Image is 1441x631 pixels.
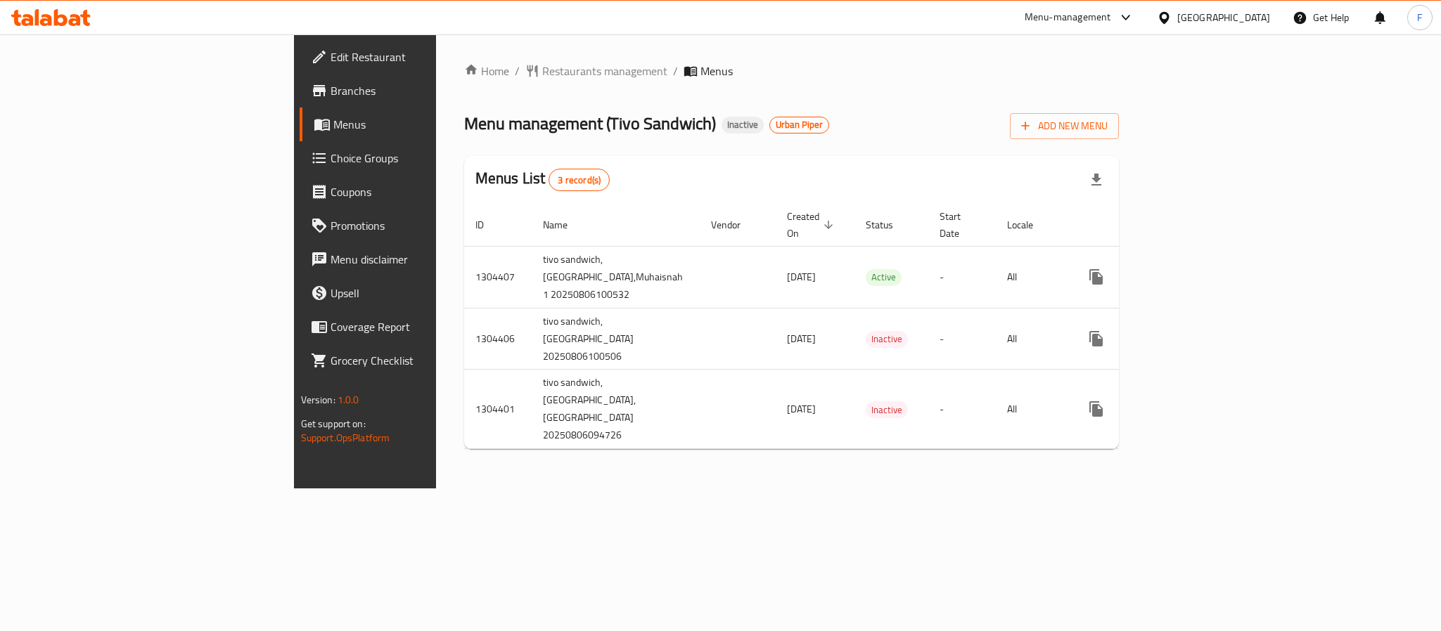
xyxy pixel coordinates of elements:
[549,174,609,187] span: 3 record(s)
[331,150,523,167] span: Choice Groups
[331,352,523,369] span: Grocery Checklist
[300,40,534,74] a: Edit Restaurant
[673,63,678,79] li: /
[300,344,534,377] a: Grocery Checklist
[866,269,902,285] span: Active
[1113,392,1147,426] button: Change Status
[464,63,1120,79] nav: breadcrumb
[532,370,700,449] td: tivo sandwich, [GEOGRAPHIC_DATA],[GEOGRAPHIC_DATA] 20250806094726
[1080,322,1113,356] button: more
[300,175,534,209] a: Coupons
[301,415,366,433] span: Get support on:
[331,318,523,335] span: Coverage Report
[301,391,335,409] span: Version:
[1021,117,1108,135] span: Add New Menu
[1080,392,1113,426] button: more
[787,208,838,242] span: Created On
[996,246,1068,308] td: All
[787,330,816,348] span: [DATE]
[1177,10,1270,25] div: [GEOGRAPHIC_DATA]
[1113,260,1147,294] button: Change Status
[333,116,523,133] span: Menus
[1010,113,1119,139] button: Add New Menu
[338,391,359,409] span: 1.0.0
[1417,10,1422,25] span: F
[928,246,996,308] td: -
[331,251,523,268] span: Menu disclaimer
[300,141,534,175] a: Choice Groups
[996,370,1068,449] td: All
[464,108,716,139] span: Menu management ( Tivo Sandwich )
[787,400,816,418] span: [DATE]
[300,74,534,108] a: Branches
[787,268,816,286] span: [DATE]
[1113,322,1147,356] button: Change Status
[475,216,502,233] span: ID
[928,308,996,370] td: -
[543,216,586,233] span: Name
[331,285,523,301] span: Upsell
[700,63,733,79] span: Menus
[866,216,911,233] span: Status
[1025,9,1111,26] div: Menu-management
[722,119,764,131] span: Inactive
[532,246,700,308] td: tivo sandwich, [GEOGRAPHIC_DATA],Muhaisnah 1 20250806100532
[331,82,523,99] span: Branches
[300,209,534,242] a: Promotions
[300,310,534,344] a: Coverage Report
[928,370,996,449] td: -
[542,63,667,79] span: Restaurants management
[549,169,610,191] div: Total records count
[525,63,667,79] a: Restaurants management
[866,331,908,348] div: Inactive
[331,183,523,200] span: Coupons
[770,119,828,131] span: Urban Piper
[464,204,1226,450] table: enhanced table
[532,308,700,370] td: tivo sandwich, [GEOGRAPHIC_DATA] 20250806100506
[331,48,523,65] span: Edit Restaurant
[300,242,534,276] a: Menu disclaimer
[1080,260,1113,294] button: more
[722,117,764,134] div: Inactive
[301,429,390,447] a: Support.OpsPlatform
[940,208,979,242] span: Start Date
[1068,204,1226,247] th: Actions
[866,402,908,418] span: Inactive
[711,216,759,233] span: Vendor
[300,108,534,141] a: Menus
[1080,163,1113,197] div: Export file
[475,168,610,191] h2: Menus List
[1007,216,1051,233] span: Locale
[300,276,534,310] a: Upsell
[866,331,908,347] span: Inactive
[996,308,1068,370] td: All
[331,217,523,234] span: Promotions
